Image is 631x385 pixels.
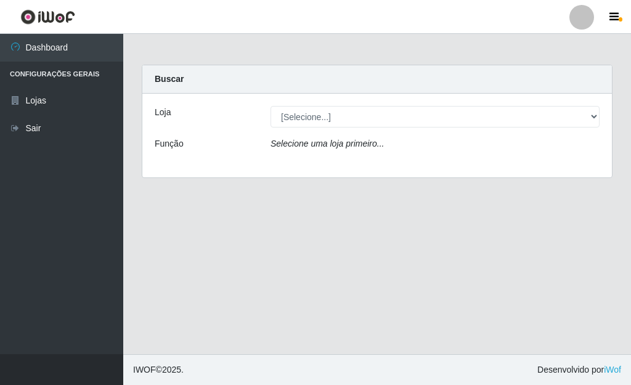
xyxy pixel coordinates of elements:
strong: Buscar [155,74,184,84]
label: Loja [155,106,171,119]
i: Selecione uma loja primeiro... [271,139,384,148]
span: Desenvolvido por [537,363,621,376]
span: © 2025 . [133,363,184,376]
span: IWOF [133,365,156,375]
img: CoreUI Logo [20,9,75,25]
a: iWof [604,365,621,375]
label: Função [155,137,184,150]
